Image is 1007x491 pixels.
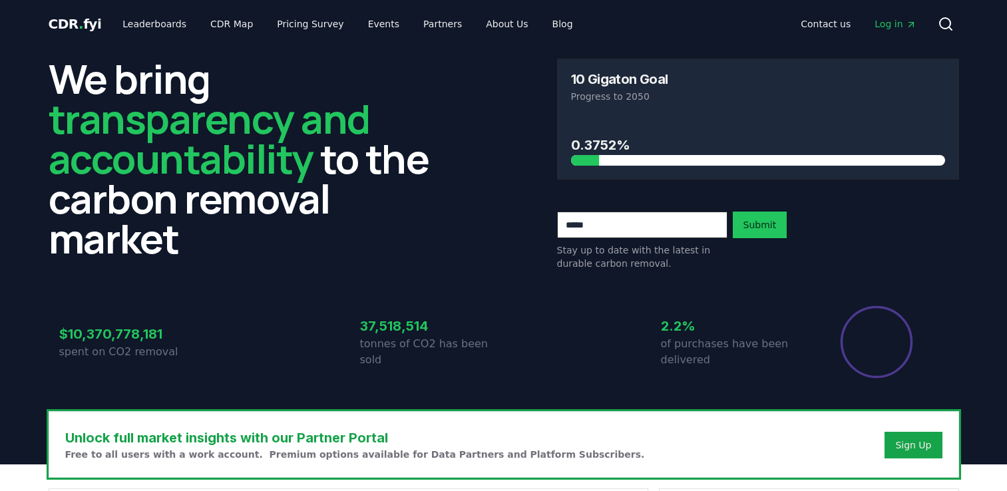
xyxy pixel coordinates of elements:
[49,16,102,32] span: CDR fyi
[357,12,410,36] a: Events
[875,17,916,31] span: Log in
[360,336,504,368] p: tonnes of CO2 has been sold
[790,12,861,36] a: Contact us
[413,12,473,36] a: Partners
[266,12,354,36] a: Pricing Survey
[49,91,370,186] span: transparency and accountability
[475,12,538,36] a: About Us
[733,212,787,238] button: Submit
[557,244,727,270] p: Stay up to date with the latest in durable carbon removal.
[112,12,197,36] a: Leaderboards
[542,12,584,36] a: Blog
[839,305,914,379] div: Percentage of sales delivered
[571,135,945,155] h3: 0.3752%
[864,12,926,36] a: Log in
[65,428,645,448] h3: Unlock full market insights with our Partner Portal
[112,12,583,36] nav: Main
[571,90,945,103] p: Progress to 2050
[885,432,942,458] button: Sign Up
[59,324,203,344] h3: $10,370,778,181
[59,344,203,360] p: spent on CO2 removal
[65,448,645,461] p: Free to all users with a work account. Premium options available for Data Partners and Platform S...
[790,12,926,36] nav: Main
[661,336,805,368] p: of purchases have been delivered
[49,59,451,258] h2: We bring to the carbon removal market
[360,316,504,336] h3: 37,518,514
[200,12,264,36] a: CDR Map
[79,16,83,32] span: .
[661,316,805,336] h3: 2.2%
[571,73,668,86] h3: 10 Gigaton Goal
[49,15,102,33] a: CDR.fyi
[895,438,931,452] a: Sign Up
